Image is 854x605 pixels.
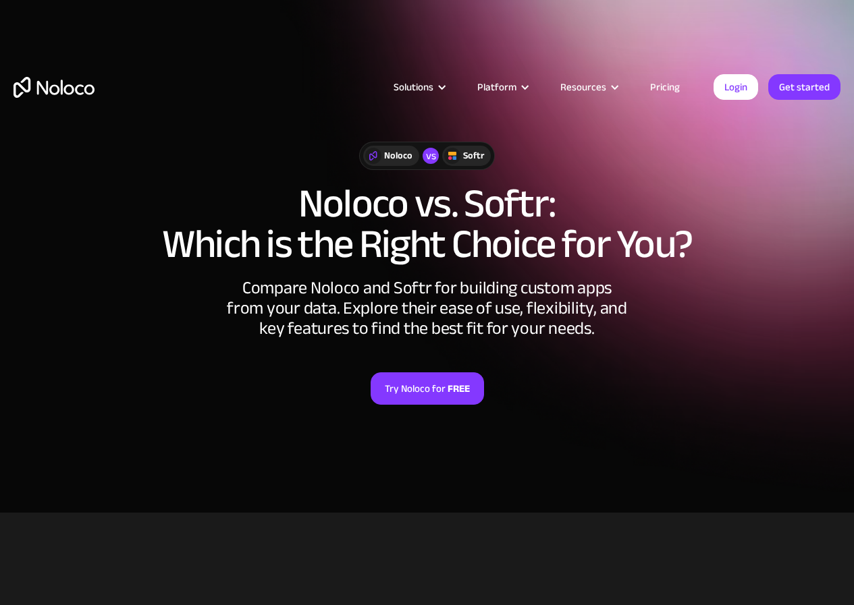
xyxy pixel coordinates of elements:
div: vs [423,148,439,164]
strong: FREE [448,380,470,397]
a: Pricing [633,78,697,96]
div: Softr [463,148,484,163]
div: Platform [460,78,543,96]
div: Noloco [384,148,412,163]
div: Resources [560,78,606,96]
div: Solutions [377,78,460,96]
a: Try Noloco forFREE [371,372,484,405]
a: Login [714,74,758,100]
a: home [14,77,95,98]
a: Get started [768,74,840,100]
div: Platform [477,78,516,96]
div: Resources [543,78,633,96]
div: Solutions [394,78,433,96]
h1: Noloco vs. Softr: Which is the Right Choice for You? [14,183,840,264]
div: Compare Noloco and Softr for building custom apps from your data. Explore their ease of use, flex... [225,278,630,339]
